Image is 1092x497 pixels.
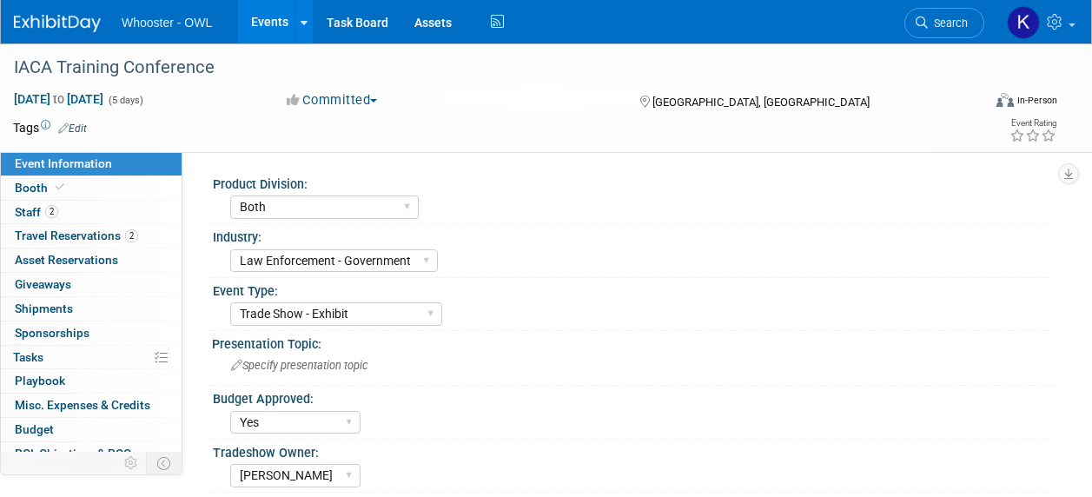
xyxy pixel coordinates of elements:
span: Whooster - OWL [122,16,212,30]
div: Event Format [905,90,1057,116]
span: Giveaways [15,277,71,291]
span: Asset Reservations [15,253,118,267]
span: Staff [15,205,58,219]
a: Playbook [1,369,182,393]
span: Shipments [15,302,73,315]
span: ROI, Objectives & ROO [15,447,131,461]
a: Staff2 [1,201,182,224]
a: Tasks [1,346,182,369]
span: Travel Reservations [15,229,138,242]
span: Event Information [15,156,112,170]
img: Format-Inperson.png [996,93,1014,107]
td: Toggle Event Tabs [147,452,182,474]
a: Event Information [1,152,182,176]
div: Event Type: [213,278,1049,300]
div: Presentation Topic: [212,331,1057,353]
span: Booth [15,181,68,195]
span: Search [928,17,968,30]
div: Product Division: [213,171,1049,193]
i: Booth reservation complete [56,182,64,192]
img: ExhibitDay [14,15,101,32]
a: ROI, Objectives & ROO [1,442,182,466]
span: [DATE] [DATE] [13,91,104,107]
a: Giveaways [1,273,182,296]
a: Search [904,8,984,38]
span: Misc. Expenses & Credits [15,398,150,412]
span: (5 days) [107,95,143,106]
a: Edit [58,123,87,135]
a: Budget [1,418,182,441]
div: Tradeshow Owner: [213,440,1049,461]
span: [GEOGRAPHIC_DATA], [GEOGRAPHIC_DATA] [652,96,870,109]
a: Sponsorships [1,321,182,345]
span: 2 [125,229,138,242]
div: Industry: [213,224,1049,246]
span: to [50,92,67,106]
a: Asset Reservations [1,248,182,272]
a: Shipments [1,297,182,321]
div: In-Person [1016,94,1057,107]
td: Tags [13,119,87,136]
a: Booth [1,176,182,200]
span: Sponsorships [15,326,89,340]
div: Event Rating [1009,119,1056,128]
span: 2 [45,205,58,218]
a: Misc. Expenses & Credits [1,394,182,417]
td: Personalize Event Tab Strip [116,452,147,474]
button: Committed [281,91,384,109]
span: Tasks [13,350,43,364]
div: IACA Training Conference [8,52,968,83]
span: Playbook [15,374,65,388]
a: Travel Reservations2 [1,224,182,248]
div: Budget Approved: [213,386,1049,408]
span: Budget [15,422,54,436]
img: Kamila Castaneda [1007,6,1040,39]
span: Specify presentation topic [231,359,368,372]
